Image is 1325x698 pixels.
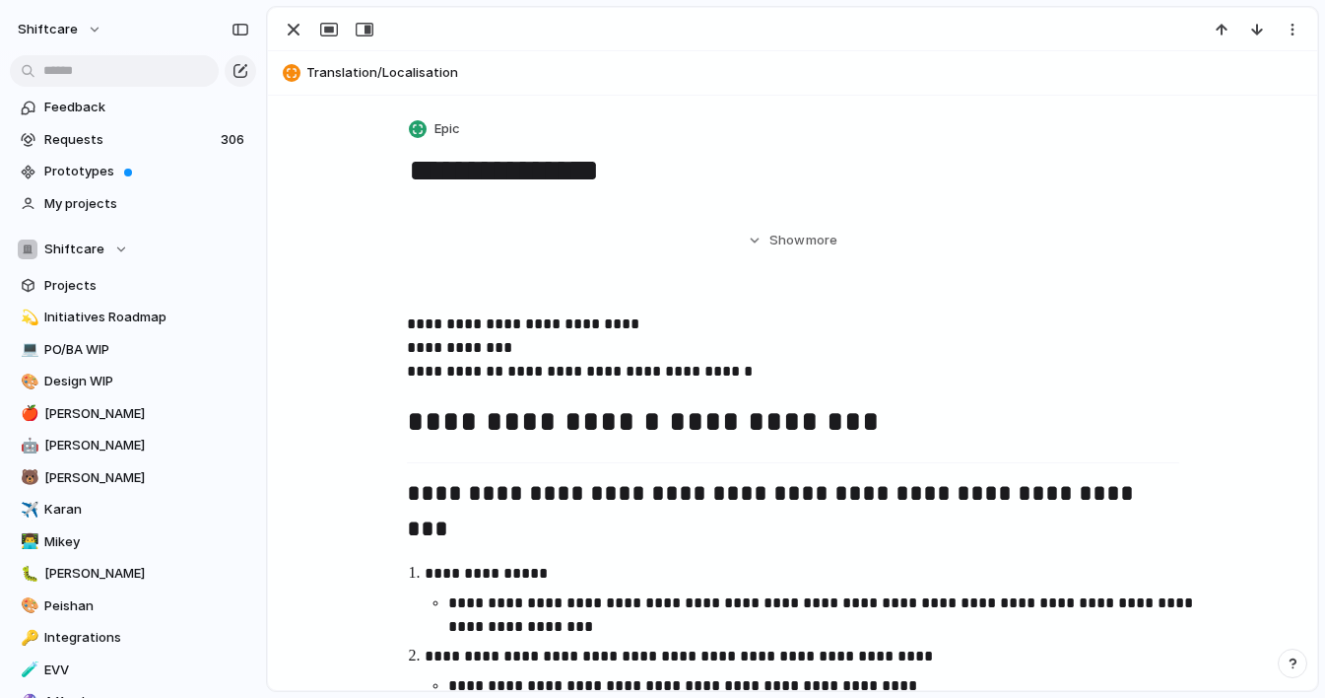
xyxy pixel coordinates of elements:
div: 🎨 [21,371,34,393]
a: Requests306 [10,125,256,155]
a: 🎨Peishan [10,592,256,621]
span: Shiftcare [44,240,104,259]
a: 🐛[PERSON_NAME] [10,559,256,589]
button: 💻 [18,340,37,360]
a: 💫Initiatives Roadmap [10,303,256,332]
a: 🤖[PERSON_NAME] [10,431,256,460]
span: shiftcare [18,20,78,39]
span: [PERSON_NAME] [44,564,249,584]
span: [PERSON_NAME] [44,468,249,488]
span: 306 [221,130,248,150]
span: Show [769,231,805,250]
div: 🤖 [21,435,34,457]
button: 🎨 [18,596,37,616]
a: My projects [10,189,256,219]
button: ✈️ [18,500,37,520]
a: Prototypes [10,157,256,186]
span: more [806,231,837,250]
span: Mikey [44,532,249,552]
span: Requests [44,130,215,150]
button: 🎨 [18,372,37,391]
div: 🍎 [21,402,34,425]
div: 👨‍💻 [21,530,34,553]
button: 🍎 [18,404,37,424]
div: 💻 [21,338,34,361]
span: Karan [44,500,249,520]
a: 🐻[PERSON_NAME] [10,463,256,493]
a: 🎨Design WIP [10,367,256,396]
span: Design WIP [44,372,249,391]
span: Feedback [44,98,249,117]
span: [PERSON_NAME] [44,436,249,455]
button: Shiftcare [10,235,256,264]
span: My projects [44,194,249,214]
span: Peishan [44,596,249,616]
div: 💫 [21,307,34,329]
span: Prototypes [44,162,249,181]
div: 🐻 [21,466,34,489]
div: 🧪 [21,659,34,681]
div: 🎨 [21,594,34,617]
span: Translation/Localisation [306,63,1308,83]
span: Epic [434,119,460,139]
a: 💻PO/BA WIP [10,335,256,365]
a: 🍎[PERSON_NAME] [10,399,256,429]
span: Initiatives Roadmap [44,308,249,327]
button: 🐛 [18,564,37,584]
button: Showmore [407,223,1179,258]
button: 🔑 [18,628,37,648]
a: 🧪EVV [10,656,256,685]
div: 🔑 [21,627,34,650]
span: EVV [44,661,249,680]
a: 👨‍💻Mikey [10,527,256,557]
a: ✈️Karan [10,495,256,524]
button: 🤖 [18,436,37,455]
button: 👨‍💻 [18,532,37,552]
a: Projects [10,271,256,301]
div: 🐛 [21,563,34,586]
span: Projects [44,276,249,296]
button: 🧪 [18,661,37,680]
span: [PERSON_NAME] [44,404,249,424]
button: Epic [405,115,466,144]
button: Translation/Localisation [277,57,1308,89]
button: 🐻 [18,468,37,488]
a: 🔑Integrations [10,623,256,653]
span: PO/BA WIP [44,340,249,360]
button: 💫 [18,308,37,327]
a: Feedback [10,93,256,122]
button: shiftcare [9,14,112,45]
div: ✈️ [21,499,34,522]
span: Integrations [44,628,249,648]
